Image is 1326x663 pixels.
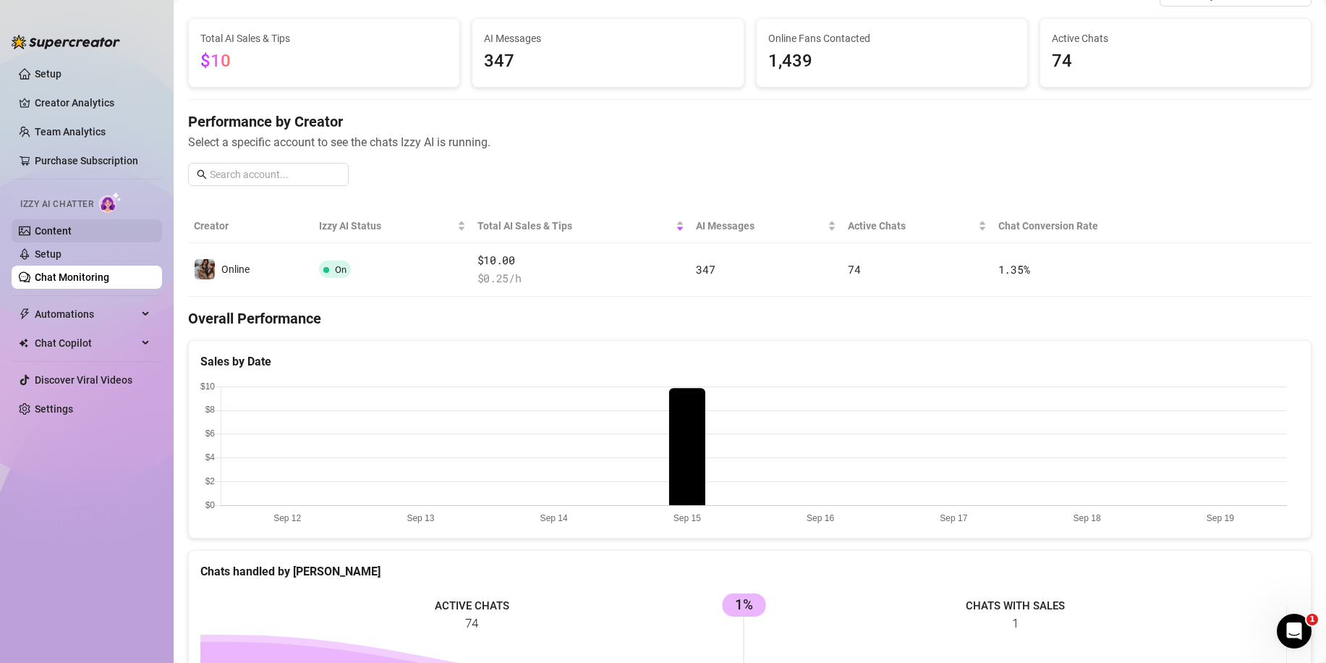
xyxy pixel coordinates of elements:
[993,209,1199,243] th: Chat Conversion Rate
[188,209,313,243] th: Creator
[188,308,1312,329] h4: Overall Performance
[200,562,1299,580] div: Chats handled by [PERSON_NAME]
[35,248,61,260] a: Setup
[35,374,132,386] a: Discover Viral Videos
[690,209,842,243] th: AI Messages
[768,48,1016,75] span: 1,439
[35,68,61,80] a: Setup
[19,338,28,348] img: Chat Copilot
[19,308,30,320] span: thunderbolt
[12,35,120,49] img: logo-BBDzfeDw.svg
[195,259,215,279] img: Online
[848,218,975,234] span: Active Chats
[20,198,93,211] span: Izzy AI Chatter
[35,149,150,172] a: Purchase Subscription
[484,30,731,46] span: AI Messages
[200,51,231,71] span: $10
[35,303,137,326] span: Automations
[35,403,73,415] a: Settings
[319,218,454,234] span: Izzy AI Status
[998,262,1030,276] span: 1.35 %
[210,166,340,182] input: Search account...
[35,91,150,114] a: Creator Analytics
[1306,614,1318,625] span: 1
[188,111,1312,132] h4: Performance by Creator
[1277,614,1312,649] iframe: Intercom live chat
[200,30,448,46] span: Total AI Sales & Tips
[335,264,347,275] span: On
[1052,48,1299,75] span: 74
[35,225,72,237] a: Content
[768,30,1016,46] span: Online Fans Contacted
[484,48,731,75] span: 347
[472,209,691,243] th: Total AI Sales & Tips
[696,262,715,276] span: 347
[1052,30,1299,46] span: Active Chats
[477,252,685,269] span: $10.00
[188,133,1312,151] span: Select a specific account to see the chats Izzy AI is running.
[35,331,137,355] span: Chat Copilot
[35,271,109,283] a: Chat Monitoring
[477,218,673,234] span: Total AI Sales & Tips
[477,270,685,287] span: $ 0.25 /h
[200,352,1299,371] div: Sales by Date
[99,192,122,213] img: AI Chatter
[696,218,825,234] span: AI Messages
[221,263,250,275] span: Online
[313,209,472,243] th: Izzy AI Status
[197,169,207,180] span: search
[842,209,993,243] th: Active Chats
[848,262,860,276] span: 74
[35,126,106,138] a: Team Analytics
